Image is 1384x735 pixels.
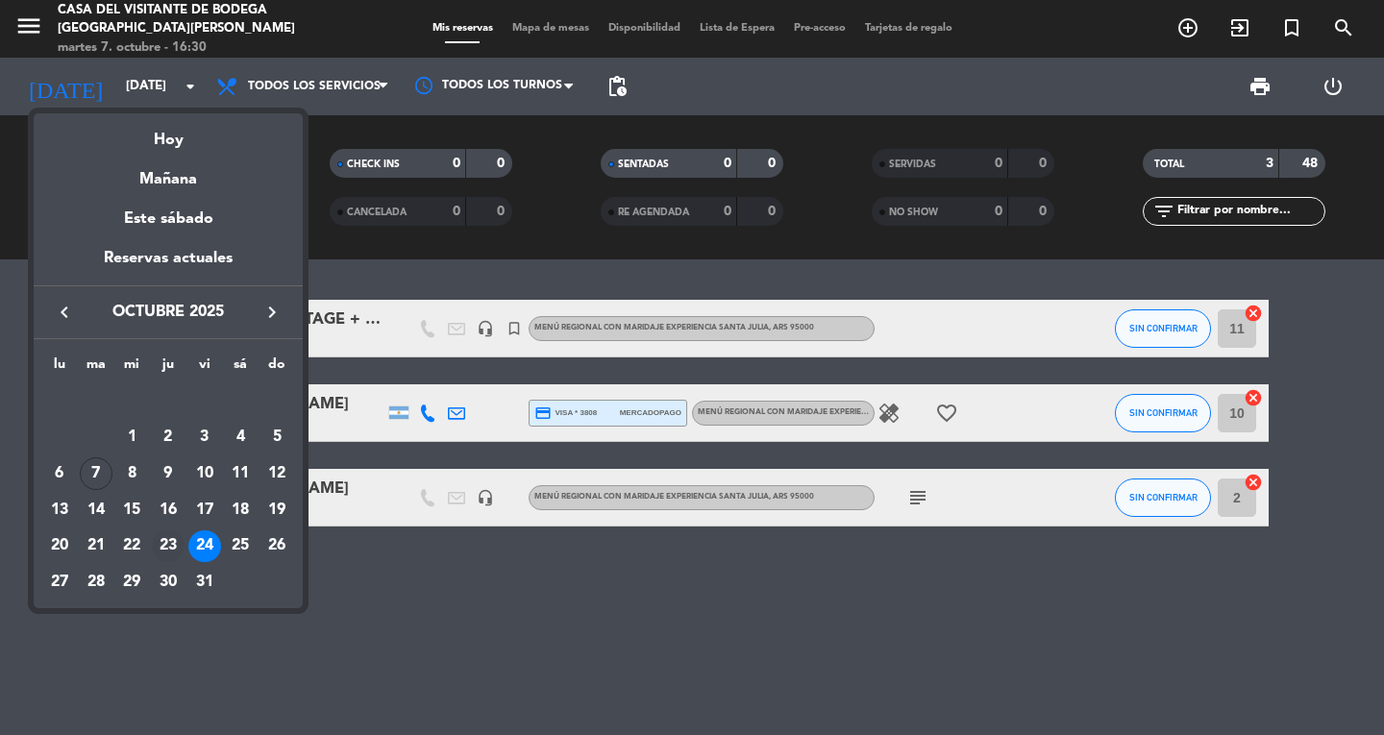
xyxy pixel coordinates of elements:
[41,354,78,383] th: lunes
[78,492,114,528] td: 14 de octubre de 2025
[260,421,293,453] div: 5
[152,421,185,453] div: 2
[43,530,76,563] div: 20
[150,455,186,492] td: 9 de octubre de 2025
[223,420,259,456] td: 4 de octubre de 2025
[152,530,185,563] div: 23
[41,492,78,528] td: 13 de octubre de 2025
[41,564,78,600] td: 27 de octubre de 2025
[82,300,255,325] span: octubre 2025
[113,528,150,565] td: 22 de octubre de 2025
[43,566,76,599] div: 27
[41,528,78,565] td: 20 de octubre de 2025
[34,153,303,192] div: Mañana
[34,192,303,246] div: Este sábado
[115,494,148,527] div: 15
[186,528,223,565] td: 24 de octubre de 2025
[259,528,295,565] td: 26 de octubre de 2025
[259,455,295,492] td: 12 de octubre de 2025
[80,530,112,563] div: 21
[150,354,186,383] th: jueves
[224,457,257,490] div: 11
[80,457,112,490] div: 7
[224,530,257,563] div: 25
[43,494,76,527] div: 13
[259,420,295,456] td: 5 de octubre de 2025
[224,421,257,453] div: 4
[259,492,295,528] td: 19 de octubre de 2025
[260,457,293,490] div: 12
[47,300,82,325] button: keyboard_arrow_left
[78,455,114,492] td: 7 de octubre de 2025
[186,564,223,600] td: 31 de octubre de 2025
[78,564,114,600] td: 28 de octubre de 2025
[115,457,148,490] div: 8
[223,354,259,383] th: sábado
[115,530,148,563] div: 22
[150,528,186,565] td: 23 de octubre de 2025
[260,301,284,324] i: keyboard_arrow_right
[260,494,293,527] div: 19
[43,457,76,490] div: 6
[78,354,114,383] th: martes
[188,530,221,563] div: 24
[150,564,186,600] td: 30 de octubre de 2025
[152,457,185,490] div: 9
[186,354,223,383] th: viernes
[223,455,259,492] td: 11 de octubre de 2025
[224,494,257,527] div: 18
[113,492,150,528] td: 15 de octubre de 2025
[113,354,150,383] th: miércoles
[152,494,185,527] div: 16
[260,530,293,563] div: 26
[78,528,114,565] td: 21 de octubre de 2025
[223,528,259,565] td: 25 de octubre de 2025
[115,421,148,453] div: 1
[150,492,186,528] td: 16 de octubre de 2025
[80,494,112,527] div: 14
[188,494,221,527] div: 17
[186,455,223,492] td: 10 de octubre de 2025
[150,420,186,456] td: 2 de octubre de 2025
[186,420,223,456] td: 3 de octubre de 2025
[53,301,76,324] i: keyboard_arrow_left
[188,566,221,599] div: 31
[41,455,78,492] td: 6 de octubre de 2025
[223,492,259,528] td: 18 de octubre de 2025
[113,420,150,456] td: 1 de octubre de 2025
[188,421,221,453] div: 3
[152,566,185,599] div: 30
[80,566,112,599] div: 28
[34,246,303,285] div: Reservas actuales
[188,457,221,490] div: 10
[186,492,223,528] td: 17 de octubre de 2025
[255,300,289,325] button: keyboard_arrow_right
[115,566,148,599] div: 29
[34,113,303,153] div: Hoy
[113,455,150,492] td: 8 de octubre de 2025
[41,383,295,420] td: OCT.
[259,354,295,383] th: domingo
[113,564,150,600] td: 29 de octubre de 2025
